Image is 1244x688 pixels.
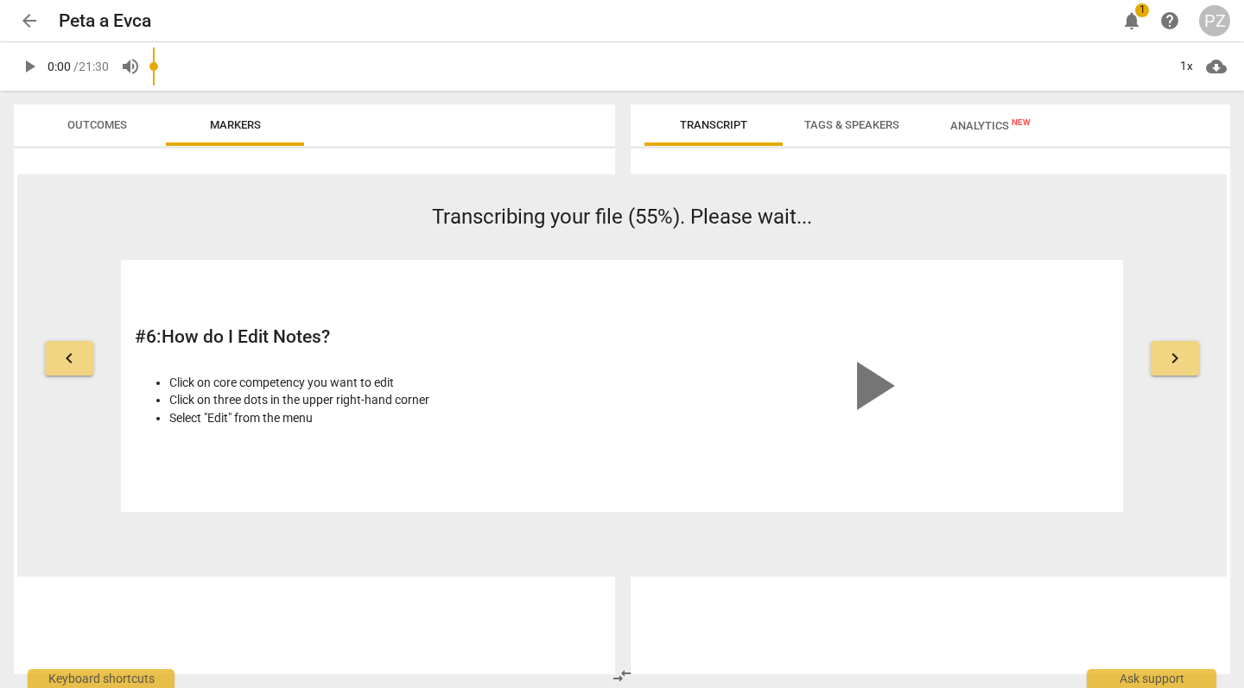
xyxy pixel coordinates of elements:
li: Select "Edit" from the menu [169,409,612,427]
button: Play [14,51,45,82]
span: / 21:30 [73,60,109,73]
span: Transcript [680,118,747,131]
span: help [1159,10,1180,31]
li: Click on three dots in the upper right-hand corner [169,391,612,409]
button: Notifications [1116,5,1147,36]
button: Volume [115,51,146,82]
span: 1 [1135,3,1149,17]
span: cloud_download [1206,56,1227,77]
span: Analytics [950,119,1031,132]
li: Click on core competency you want to edit [169,374,612,392]
span: compare_arrows [612,666,632,686]
div: Keyboard shortcuts [28,669,175,688]
span: New [1012,117,1031,127]
span: Outcomes [67,118,127,131]
span: play_arrow [829,344,912,427]
a: Help [1154,5,1185,36]
div: Ask support [1087,669,1216,688]
span: volume_up [120,56,141,77]
h2: Peta a Evca [59,10,151,32]
span: Tags & Speakers [804,118,899,131]
button: PZ [1199,5,1230,36]
span: Transcribing your file (55%). Please wait... [432,205,812,229]
span: arrow_back [19,10,40,31]
span: play_arrow [19,56,40,77]
span: Markers [210,118,261,131]
span: keyboard_arrow_right [1165,348,1185,369]
div: 1x [1170,53,1203,80]
span: keyboard_arrow_left [59,348,79,369]
h2: # 6 : How do I Edit Notes? [135,326,612,348]
span: notifications [1121,10,1142,31]
span: 0:00 [48,60,71,73]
